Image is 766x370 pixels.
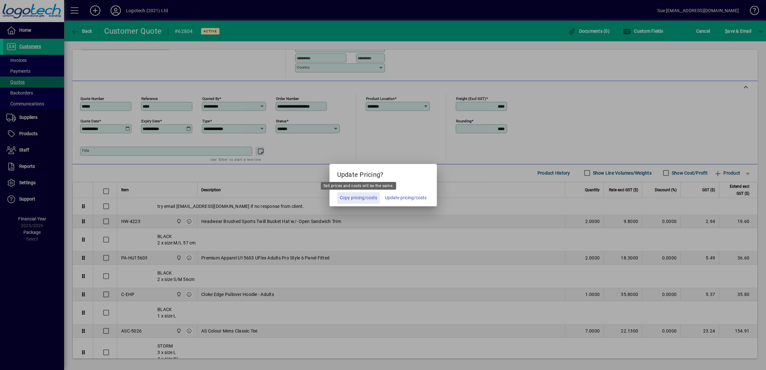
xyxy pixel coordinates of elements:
[329,164,437,183] h5: Update Pricing?
[337,192,380,204] button: Copy pricing/costs
[321,182,396,190] div: Sell prices and costs will be the same.
[340,194,377,201] span: Copy pricing/costs
[385,194,427,201] span: Update pricing/costs
[382,192,429,204] button: Update pricing/costs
